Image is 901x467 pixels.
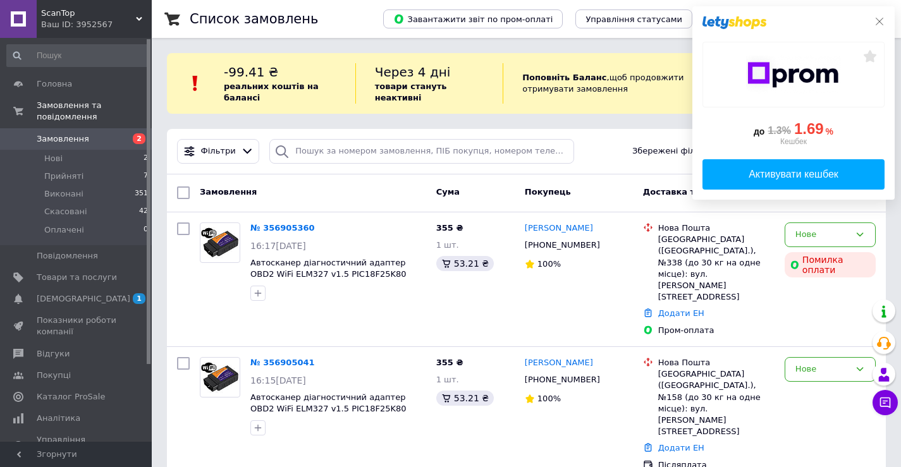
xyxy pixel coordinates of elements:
[436,240,459,250] span: 1 шт.
[200,227,240,258] img: Фото товару
[658,357,775,368] div: Нова Пошта
[37,348,70,360] span: Відгуки
[37,315,117,337] span: Показники роботи компанії
[44,188,83,200] span: Виконані
[658,368,775,437] div: [GEOGRAPHIC_DATA] ([GEOGRAPHIC_DATA].), №158 (до 30 кг на одне місце): вул. [PERSON_NAME][STREET_...
[643,187,737,197] span: Доставка та оплата
[658,308,704,318] a: Додати ЕН
[375,64,451,80] span: Через 4 дні
[44,153,63,164] span: Нові
[436,375,459,384] span: 1 шт.
[658,443,704,452] a: Додати ЕН
[632,145,718,157] span: Збережені фільтри:
[436,391,494,406] div: 53.21 ₴
[201,145,236,157] span: Фільтри
[525,357,593,369] a: [PERSON_NAME]
[522,73,606,82] b: Поповніть Баланс
[795,363,850,376] div: Нове
[436,256,494,271] div: 53.21 ₴
[44,206,87,217] span: Скасовані
[37,272,117,283] span: Товари та послуги
[436,223,463,233] span: 355 ₴
[41,19,152,30] div: Ваш ID: 3952567
[383,9,563,28] button: Завантажити звіт по пром-оплаті
[200,187,257,197] span: Замовлення
[250,358,315,367] a: № 356905041
[37,250,98,262] span: Повідомлення
[37,78,72,90] span: Головна
[37,293,130,305] span: [DEMOGRAPHIC_DATA]
[269,139,574,164] input: Пошук за номером замовлення, ПІБ покупця, номером телефону, Email, номером накладної
[200,222,240,263] a: Фото товару
[585,15,682,24] span: Управління статусами
[525,187,571,197] span: Покупець
[186,74,205,93] img: :exclamation:
[37,413,80,424] span: Аналітика
[41,8,136,19] span: ScanTop
[537,394,561,403] span: 100%
[44,224,84,236] span: Оплачені
[658,222,775,234] div: Нова Пошта
[795,228,850,241] div: Нове
[139,206,148,217] span: 42
[37,100,152,123] span: Замовлення та повідомлення
[658,325,775,336] div: Пром-оплата
[37,370,71,381] span: Покупці
[250,258,408,291] a: Автосканер діагностичний адаптер OBD2 WiFi ELM327 v1.5 PIC18F25K80 OBD2 (ELM 327) максимальна версія
[537,259,561,269] span: 100%
[190,11,318,27] h1: Список замовлень
[250,392,408,425] a: Автосканер діагностичний адаптер OBD2 WiFi ELM327 v1.5 PIC18F25K80 OBD2 (ELM 327) максимальна версія
[37,434,117,457] span: Управління сайтом
[44,171,83,182] span: Прийняті
[375,82,447,102] b: товари стануть неактивні
[873,390,898,415] button: Чат з покупцем
[250,241,306,251] span: 16:17[DATE]
[200,361,240,393] img: Фото товару
[436,358,463,367] span: 355 ₴
[6,44,149,67] input: Пошук
[503,63,753,104] div: , щоб продовжити отримувати замовлення
[522,237,603,253] div: [PHONE_NUMBER]
[37,133,89,145] span: Замовлення
[785,252,876,277] div: Помилка оплати
[250,375,306,385] span: 16:15[DATE]
[522,372,603,388] div: [PHONE_NUMBER]
[224,82,319,102] b: реальних коштів на балансі
[393,13,553,25] span: Завантажити звіт по пром-оплаті
[525,222,593,234] a: [PERSON_NAME]
[135,188,148,200] span: 351
[133,293,145,304] span: 1
[144,171,148,182] span: 7
[133,133,145,144] span: 2
[575,9,692,28] button: Управління статусами
[144,153,148,164] span: 2
[658,234,775,303] div: [GEOGRAPHIC_DATA] ([GEOGRAPHIC_DATA].), №338 (до 30 кг на одне місце): вул. [PERSON_NAME][STREET_...
[37,391,105,403] span: Каталог ProSale
[436,187,460,197] span: Cума
[224,64,278,80] span: -99.41 ₴
[250,223,315,233] a: № 356905360
[200,357,240,397] a: Фото товару
[144,224,148,236] span: 0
